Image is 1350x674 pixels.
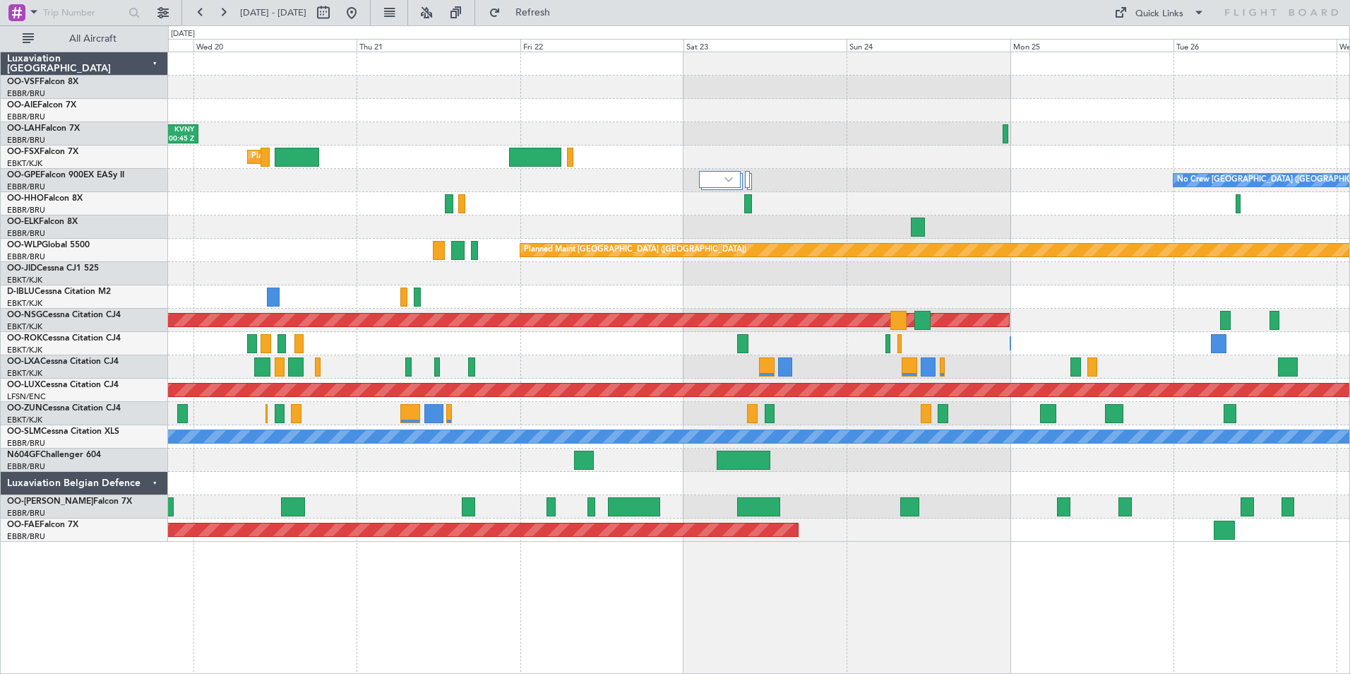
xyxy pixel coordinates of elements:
[7,241,90,249] a: OO-WLPGlobal 5500
[7,228,45,239] a: EBBR/BRU
[7,264,99,273] a: OO-JIDCessna CJ1 525
[7,148,40,156] span: OO-FSX
[7,391,46,402] a: LFSN/ENC
[7,368,42,379] a: EBKT/KJK
[7,171,40,179] span: OO-GPE
[7,78,78,86] a: OO-VSFFalcon 8X
[7,288,35,296] span: D-IBLU
[7,415,42,425] a: EBKT/KJK
[7,508,45,519] a: EBBR/BRU
[7,158,42,169] a: EBKT/KJK
[7,321,42,332] a: EBKT/KJK
[7,101,37,110] span: OO-AIE
[7,381,119,389] a: OO-LUXCessna Citation CJ4
[193,39,357,52] div: Wed 20
[1173,39,1337,52] div: Tue 26
[7,194,83,203] a: OO-HHOFalcon 8X
[37,34,149,44] span: All Aircraft
[16,28,153,50] button: All Aircraft
[7,112,45,122] a: EBBR/BRU
[7,218,39,226] span: OO-ELK
[7,241,42,249] span: OO-WLP
[1135,7,1183,21] div: Quick Links
[7,381,40,389] span: OO-LUX
[7,182,45,192] a: EBBR/BRU
[7,497,93,506] span: OO-[PERSON_NAME]
[7,451,40,459] span: N604GF
[357,39,520,52] div: Thu 21
[520,39,683,52] div: Fri 22
[7,171,124,179] a: OO-GPEFalcon 900EX EASy II
[7,298,42,309] a: EBKT/KJK
[171,28,195,40] div: [DATE]
[7,404,42,413] span: OO-ZUN
[7,218,78,226] a: OO-ELKFalcon 8X
[7,88,45,99] a: EBBR/BRU
[7,345,42,355] a: EBKT/KJK
[7,497,132,506] a: OO-[PERSON_NAME]Falcon 7X
[7,357,40,366] span: OO-LXA
[7,357,119,366] a: OO-LXACessna Citation CJ4
[7,124,80,133] a: OO-LAHFalcon 7X
[7,521,78,529] a: OO-FAEFalcon 7X
[482,1,567,24] button: Refresh
[7,531,45,542] a: EBBR/BRU
[7,78,40,86] span: OO-VSF
[7,334,121,343] a: OO-ROKCessna Citation CJ4
[847,39,1010,52] div: Sun 24
[7,521,40,529] span: OO-FAE
[1010,39,1173,52] div: Mon 25
[7,334,42,343] span: OO-ROK
[7,461,45,472] a: EBBR/BRU
[1107,1,1212,24] button: Quick Links
[7,194,44,203] span: OO-HHO
[7,135,45,146] a: EBBR/BRU
[503,8,563,18] span: Refresh
[7,288,111,296] a: D-IBLUCessna Citation M2
[7,275,42,285] a: EBKT/KJK
[7,451,101,459] a: N604GFChallenger 604
[524,240,746,261] div: Planned Maint [GEOGRAPHIC_DATA] ([GEOGRAPHIC_DATA])
[724,177,733,182] img: arrow-gray.svg
[251,146,416,167] div: Planned Maint Kortrijk-[GEOGRAPHIC_DATA]
[7,252,45,262] a: EBBR/BRU
[683,39,847,52] div: Sat 23
[7,205,45,215] a: EBBR/BRU
[7,311,121,319] a: OO-NSGCessna Citation CJ4
[240,6,306,19] span: [DATE] - [DATE]
[158,134,194,144] div: 00:45 Z
[7,264,37,273] span: OO-JID
[43,2,124,23] input: Trip Number
[7,427,119,436] a: OO-SLMCessna Citation XLS
[7,438,45,449] a: EBBR/BRU
[7,124,41,133] span: OO-LAH
[7,427,41,436] span: OO-SLM
[158,125,194,135] div: KVNY
[7,101,76,110] a: OO-AIEFalcon 7X
[7,404,121,413] a: OO-ZUNCessna Citation CJ4
[7,311,42,319] span: OO-NSG
[7,148,78,156] a: OO-FSXFalcon 7X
